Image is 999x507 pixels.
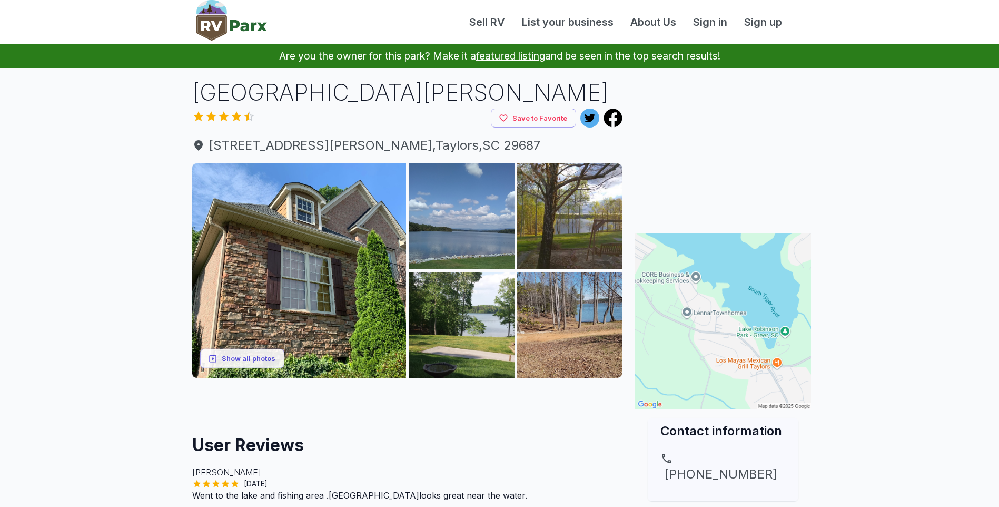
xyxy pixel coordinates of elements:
[461,14,513,30] a: Sell RV
[192,489,623,502] p: Went to the lake and fishing area .[GEOGRAPHIC_DATA]looks great near the water.
[192,136,623,155] a: [STREET_ADDRESS][PERSON_NAME],Taylors,SC 29687
[409,163,515,269] img: AAcXr8o9pmneQEtTLcwoUrbF5wkjGQkI1UtmymoHgdSCaLBZXRHn3prVRV-cX9DgtL17Ry-Cps2GBqcW2WXW6Z14qI14oke-4...
[13,44,986,68] p: Are you the owner for this park? Make it a and be seen in the top search results!
[635,233,811,409] img: Map for Lake Robinson RV Park
[622,14,685,30] a: About Us
[635,76,811,208] iframe: Advertisement
[491,109,576,128] button: Save to Favorite
[200,349,284,368] button: Show all photos
[192,425,623,457] h2: User Reviews
[736,14,790,30] a: Sign up
[192,136,623,155] span: [STREET_ADDRESS][PERSON_NAME] , Taylors , SC 29687
[409,272,515,378] img: AAcXr8p1OQ38CclfEhtmrUOjZY0JNob20xKtRXPSLDnJXFWUdbgr34DZcC1OSBzHVsHkCuOu4kcJpo6XpYdG-exVJWkxeVYC_...
[192,378,623,425] iframe: Advertisement
[517,272,623,378] img: AAcXr8qpOvn1D8wgIkUjfo2VZ2KF4B8CkG6tvQp80LQP74tuSn3hFnDHYfn9Gyx5rz5sm6q5IaSsCSN9QELT8ECpbXK9GH0kG...
[192,76,623,109] h1: [GEOGRAPHIC_DATA][PERSON_NAME]
[192,163,407,378] img: AAcXr8q9y3VF61Jz_pRnxcQ2ml3kkoK4P51WhMZmzfFwBMK3gyD1bYFiaQdJhZ0Dm0AwILTVpvmyezAGrTuxh8xBm7mJPnPDz...
[476,50,545,62] a: featured listing
[660,452,786,484] a: [PHONE_NUMBER]
[192,466,623,479] p: [PERSON_NAME]
[240,479,272,489] span: [DATE]
[660,422,786,440] h2: Contact information
[517,163,623,269] img: AAcXr8qCka-8IekgH2gp3zZdPqL9KSlGAKOcshm_yYjSQ_KJZGgCmta8Kk5PbMgBw0Ef7DMoDN8rUESrMqMluQXyYwgeVu8PS...
[513,14,622,30] a: List your business
[685,14,736,30] a: Sign in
